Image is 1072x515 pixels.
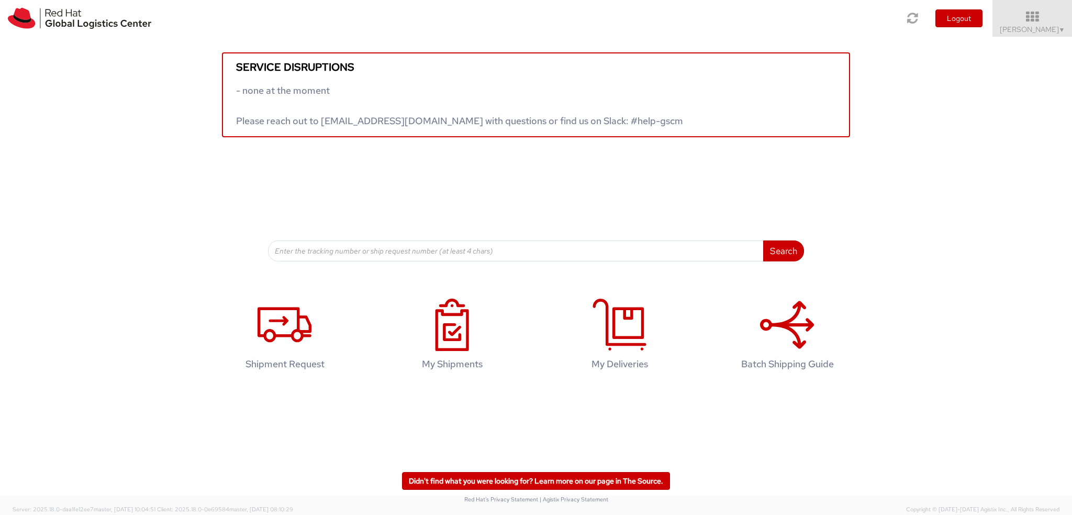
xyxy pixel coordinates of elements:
input: Enter the tracking number or ship request number (at least 4 chars) [268,240,764,261]
a: Batch Shipping Guide [709,288,866,386]
button: Logout [935,9,982,27]
h5: Service disruptions [236,61,836,73]
h4: My Deliveries [552,359,687,369]
span: [PERSON_NAME] [1000,25,1065,34]
button: Search [763,240,804,261]
h4: My Shipments [385,359,520,369]
span: Copyright © [DATE]-[DATE] Agistix Inc., All Rights Reserved [906,506,1059,514]
a: My Deliveries [541,288,698,386]
img: rh-logistics-00dfa346123c4ec078e1.svg [8,8,151,29]
a: Shipment Request [206,288,363,386]
span: master, [DATE] 10:04:51 [94,506,155,513]
h4: Shipment Request [217,359,352,369]
span: - none at the moment Please reach out to [EMAIL_ADDRESS][DOMAIN_NAME] with questions or find us o... [236,84,683,127]
span: Server: 2025.18.0-daa1fe12ee7 [13,506,155,513]
a: Didn't find what you were looking for? Learn more on our page in The Source. [402,472,670,490]
a: Red Hat's Privacy Statement [464,496,538,503]
h4: Batch Shipping Guide [720,359,855,369]
a: My Shipments [374,288,531,386]
span: Client: 2025.18.0-0e69584 [157,506,293,513]
span: ▼ [1059,26,1065,34]
a: | Agistix Privacy Statement [540,496,608,503]
a: Service disruptions - none at the moment Please reach out to [EMAIL_ADDRESS][DOMAIN_NAME] with qu... [222,52,850,137]
span: master, [DATE] 08:10:29 [229,506,293,513]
